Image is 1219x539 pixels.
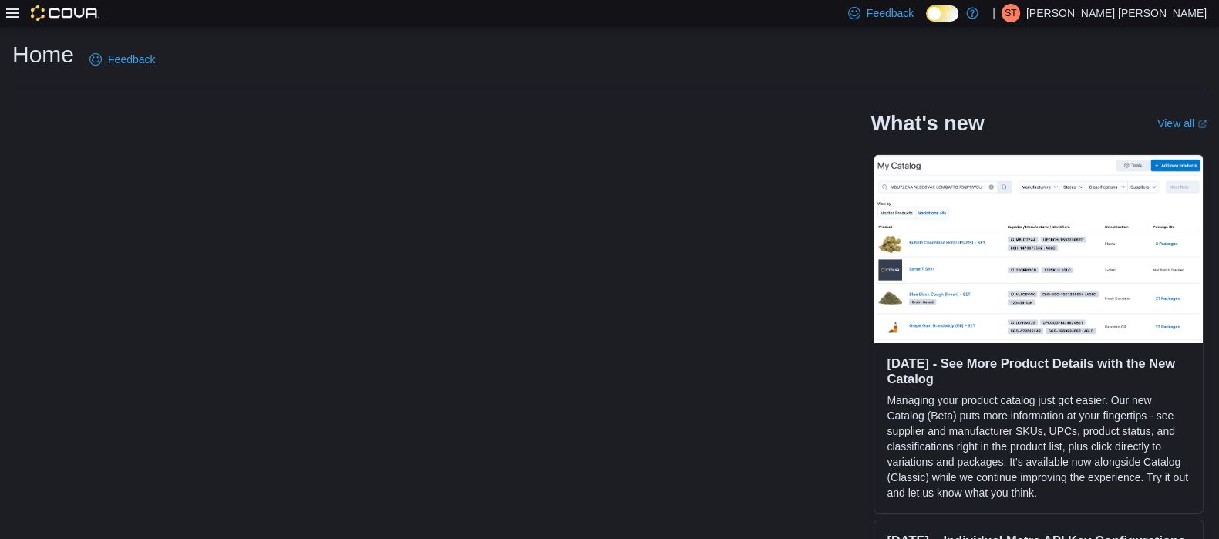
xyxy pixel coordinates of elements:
[992,4,995,22] p: |
[887,355,1190,386] h3: [DATE] - See More Product Details with the New Catalog
[1005,4,1016,22] span: ST
[1157,117,1207,130] a: View allExternal link
[926,5,958,22] input: Dark Mode
[1197,120,1207,129] svg: External link
[83,44,161,75] a: Feedback
[12,39,74,70] h1: Home
[870,111,984,136] h2: What's new
[1002,4,1020,22] div: Sarah Timmins Craig
[1026,4,1207,22] p: [PERSON_NAME] [PERSON_NAME]
[31,5,99,21] img: Cova
[867,5,914,21] span: Feedback
[108,52,155,67] span: Feedback
[887,392,1190,500] p: Managing your product catalog just got easier. Our new Catalog (Beta) puts more information at yo...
